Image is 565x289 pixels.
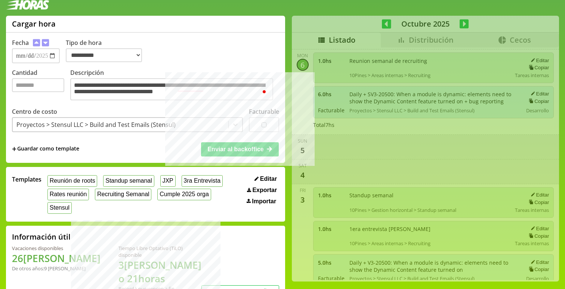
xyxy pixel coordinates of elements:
span: +Guardar como template [12,145,79,153]
button: 3ra Entrevista [182,175,223,187]
button: Exportar [245,186,279,194]
button: Stensul [47,202,72,214]
h2: Información útil [12,232,71,242]
div: Vacaciones disponibles [12,245,101,252]
textarea: To enrich screen reader interactions, please activate Accessibility in Grammarly extension settings [70,78,273,100]
span: Exportar [252,187,277,194]
button: Editar [252,175,279,183]
label: Tipo de hora [66,39,148,63]
div: De otros años: 9 [PERSON_NAME] [12,265,101,272]
button: JXP [160,175,176,187]
button: Standup semanal [103,175,154,187]
span: + [12,145,16,153]
button: Enviar al backoffice [201,142,279,156]
div: Proyectos > Stensul LLC > Build and Test Emails (Stensul) [16,121,176,129]
div: Tiempo Libre Optativo (TiLO) disponible [118,245,201,258]
span: Importar [252,198,276,205]
h1: 26 [PERSON_NAME] [12,252,101,265]
span: Enviar al backoffice [207,146,263,152]
label: Descripción [70,69,279,102]
label: Centro de costo [12,107,57,116]
button: Recruiting Semanal [95,189,151,200]
label: Facturable [249,107,279,116]
select: Tipo de hora [66,48,142,62]
button: Reunión de roots [47,175,97,187]
input: Cantidad [12,78,64,92]
button: Cumple 2025 orga [157,189,211,200]
h1: Cargar hora [12,19,56,29]
label: Cantidad [12,69,70,102]
span: Editar [260,176,277,182]
h1: 3 [PERSON_NAME] o 21 horas [118,258,201,285]
span: Templates [12,175,41,183]
label: Fecha [12,39,29,47]
button: Rates reunión [47,189,89,200]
